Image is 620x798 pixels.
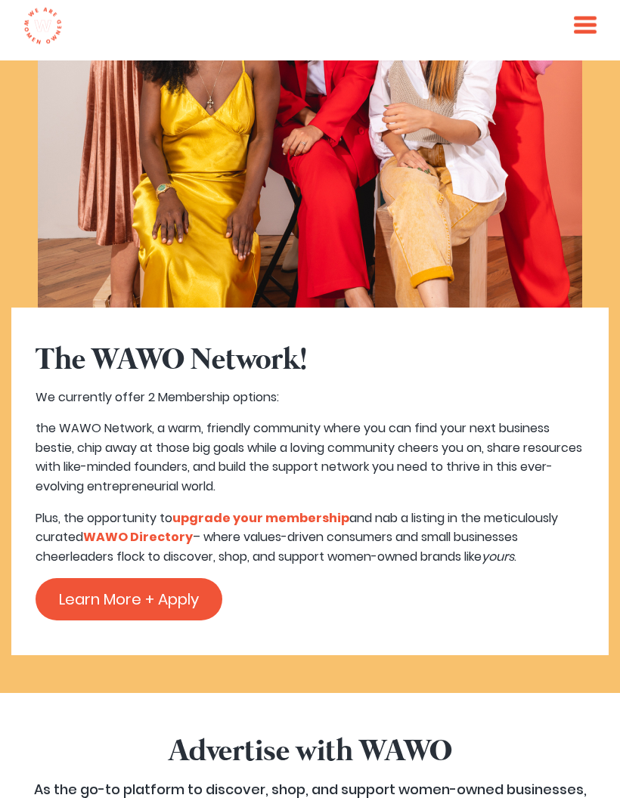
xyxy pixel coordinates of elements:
[172,510,349,527] strong: upgrade your membership
[482,549,514,566] i: yours
[36,340,584,382] h2: The WAWO Network!
[36,388,584,408] p: We currently offer 2 Membership options:
[36,509,584,568] p: Plus, the opportunity to and nab a listing in the meticulously curated – where values-driven cons...
[36,419,584,496] p: the WAWO Network, a warm, friendly community where you can find your next business bestie, chip a...
[11,731,609,774] h2: Advertise with WAWO
[83,529,193,546] strong: WAWO Directory
[36,579,222,621] a: Learn More + Apply
[23,8,62,45] img: logo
